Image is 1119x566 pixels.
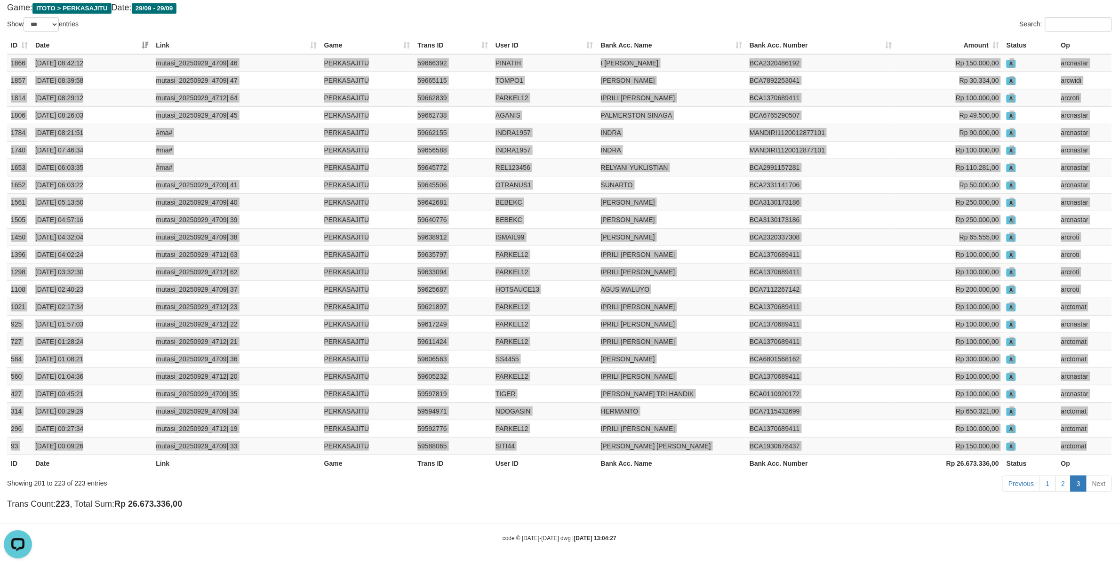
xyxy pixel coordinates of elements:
[750,373,763,380] span: BCA
[959,129,999,136] span: Rp 90.000,00
[1057,367,1112,385] td: arcnastar
[1007,269,1016,277] span: Approved
[746,89,896,106] td: 1370689411
[1057,280,1112,298] td: arcroti
[746,72,896,89] td: 7892253041
[601,338,675,345] a: IPRILI [PERSON_NAME]
[750,338,763,345] span: BCA
[1057,176,1112,193] td: arcnastar
[601,355,655,363] a: [PERSON_NAME]
[492,385,597,402] td: TIGER
[601,268,675,276] a: IPRILI [PERSON_NAME]
[7,72,32,89] td: 1857
[746,176,896,193] td: 2331141706
[156,425,226,432] a: mutasi_20250929_4712
[414,54,492,72] td: 59666392
[1040,476,1056,492] a: 1
[152,350,320,367] td: | 36
[750,199,763,206] span: BCA
[320,280,414,298] td: PERKASAJITU
[414,246,492,263] td: 59635797
[152,159,320,176] td: #ma#
[1007,147,1016,155] span: Approved
[7,17,79,32] label: Show entries
[1057,298,1112,315] td: arctomat
[156,442,226,450] a: mutasi_20250929_4709
[7,141,32,159] td: 1740
[320,350,414,367] td: PERKASAJITU
[32,37,152,54] th: Date: activate to sort column ascending
[4,4,32,32] button: Open LiveChat chat widget
[746,315,896,333] td: 1370689411
[32,176,152,193] td: [DATE] 06:03:22
[750,112,763,119] span: BCA
[1007,199,1016,207] span: Approved
[492,367,597,385] td: PARKEL12
[959,233,999,241] span: Rp 65.555,00
[1007,112,1016,120] span: Approved
[414,298,492,315] td: 59621897
[320,211,414,228] td: PERKASAJITU
[32,3,112,14] span: ITOTO > PERKASAJITU
[156,268,226,276] a: mutasi_20250929_4712
[32,298,152,315] td: [DATE] 02:17:34
[320,315,414,333] td: PERKASAJITU
[32,333,152,350] td: [DATE] 01:28:24
[156,94,226,102] a: mutasi_20250929_4712
[32,350,152,367] td: [DATE] 01:08:21
[601,233,655,241] a: [PERSON_NAME]
[1007,321,1016,329] span: Approved
[1057,263,1112,280] td: arcroti
[601,390,694,398] a: [PERSON_NAME] TRI HANDIK
[7,350,32,367] td: 584
[746,246,896,263] td: 1370689411
[7,367,32,385] td: 560
[152,246,320,263] td: | 63
[750,320,763,328] span: BCA
[601,407,639,415] a: HERMANTO
[152,333,320,350] td: | 21
[7,333,32,350] td: 727
[1045,17,1112,32] input: Search:
[7,298,32,315] td: 1021
[492,106,597,124] td: AGANIS
[1057,228,1112,246] td: arcroti
[320,106,414,124] td: PERKASAJITU
[746,124,896,141] td: 1120012877101
[152,402,320,420] td: | 34
[746,350,896,367] td: 6801568162
[414,37,492,54] th: Trans ID: activate to sort column ascending
[746,54,896,72] td: 2320486192
[601,442,711,450] a: [PERSON_NAME] [PERSON_NAME]
[32,89,152,106] td: [DATE] 08:29:12
[492,280,597,298] td: HOTSAUCE13
[414,211,492,228] td: 59640776
[152,280,320,298] td: | 37
[492,159,597,176] td: REL123456
[414,124,492,141] td: 59662155
[320,89,414,106] td: PERKASAJITU
[492,72,597,89] td: TOMPO1
[601,286,650,293] a: AGUS WALUYO
[320,176,414,193] td: PERKASAJITU
[1086,476,1112,492] a: Next
[152,193,320,211] td: | 40
[492,228,597,246] td: ISMAIL99
[32,228,152,246] td: [DATE] 04:32:04
[32,193,152,211] td: [DATE] 05:13:50
[1007,182,1016,190] span: Approved
[1007,164,1016,172] span: Approved
[320,37,414,54] th: Game: activate to sort column ascending
[320,367,414,385] td: PERKASAJITU
[156,251,226,258] a: mutasi_20250929_4712
[1057,159,1112,176] td: arcnastar
[956,286,999,293] span: Rp 200.000,00
[750,164,763,171] span: BCA
[32,159,152,176] td: [DATE] 06:03:35
[156,286,226,293] a: mutasi_20250929_4709
[320,298,414,315] td: PERKASAJITU
[959,77,999,84] span: Rp 30.334,00
[152,263,320,280] td: | 62
[320,141,414,159] td: PERKASAJITU
[750,181,763,189] span: BCA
